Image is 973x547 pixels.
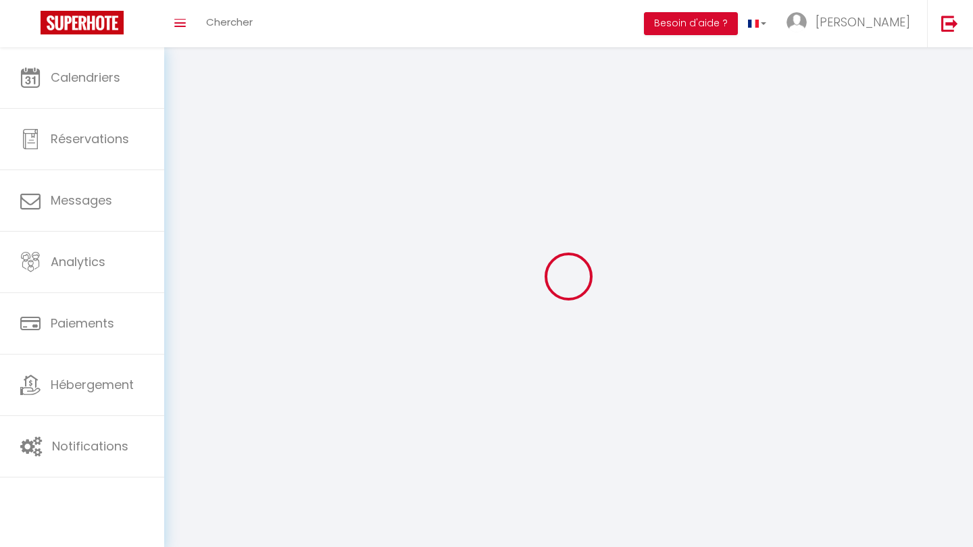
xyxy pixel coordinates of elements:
[206,15,253,29] span: Chercher
[816,14,910,30] span: [PERSON_NAME]
[51,253,105,270] span: Analytics
[644,12,738,35] button: Besoin d'aide ?
[11,5,51,46] button: Ouvrir le widget de chat LiveChat
[51,69,120,86] span: Calendriers
[51,130,129,147] span: Réservations
[52,438,128,454] span: Notifications
[51,315,114,332] span: Paiements
[787,12,807,32] img: ...
[51,376,134,393] span: Hébergement
[51,192,112,209] span: Messages
[41,11,124,34] img: Super Booking
[941,15,958,32] img: logout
